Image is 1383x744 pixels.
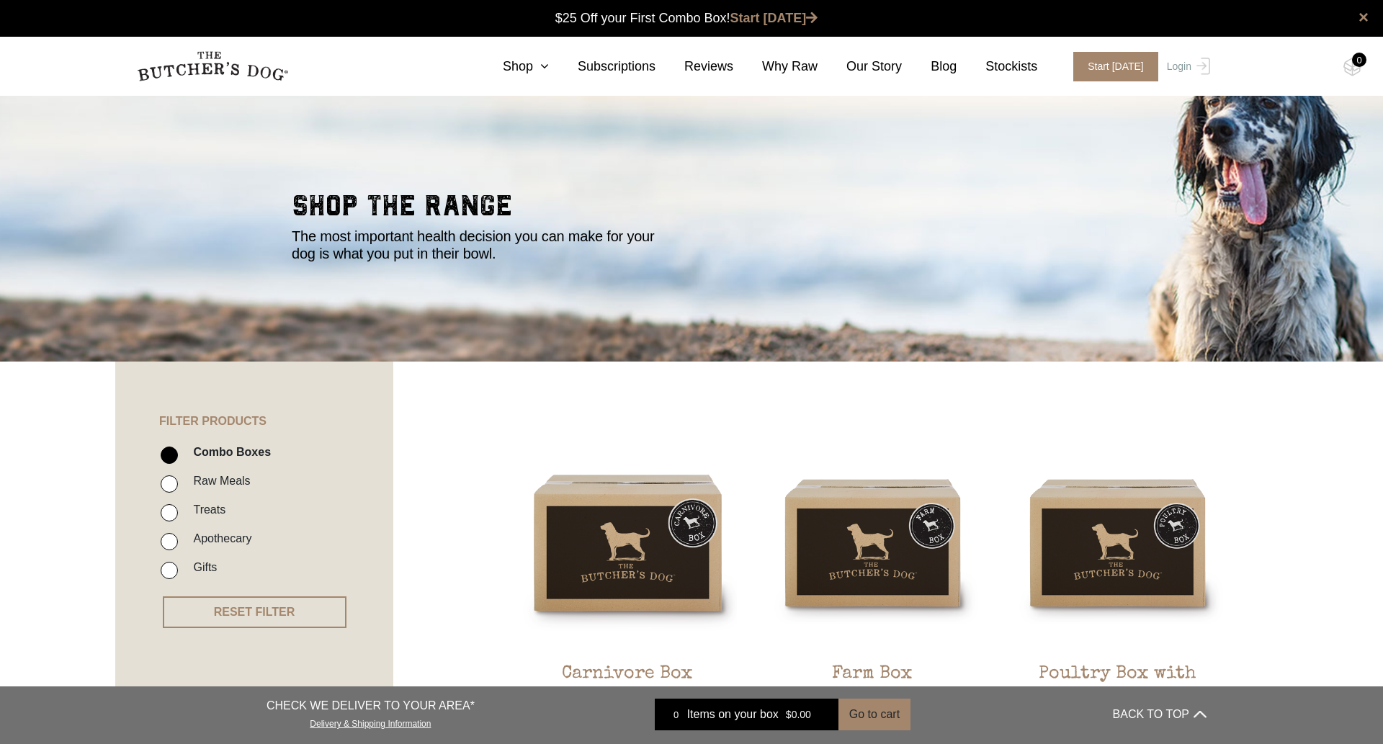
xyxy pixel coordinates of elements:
a: Blog [902,57,957,76]
a: 0 Items on your box $0.00 [655,699,838,730]
a: Stockists [957,57,1037,76]
h2: Carnivore Box [519,663,737,731]
div: 0 [666,707,687,722]
p: CHECK WE DELIVER TO YOUR AREA* [267,697,475,714]
a: Farm BoxFarm Box [764,434,982,731]
h2: shop the range [292,192,1091,228]
span: $ [786,709,792,720]
bdi: 0.00 [786,709,811,720]
button: RESET FILTER [163,596,346,628]
img: Farm Box [764,434,982,652]
label: Gifts [186,557,217,577]
label: Treats [186,500,225,519]
a: Start [DATE] [730,11,818,25]
a: Delivery & Shipping Information [310,715,431,729]
div: 0 [1352,53,1366,67]
a: Carnivore BoxCarnivore Box [519,434,737,731]
a: Our Story [818,57,902,76]
span: Items on your box [687,706,779,723]
a: Poultry Box with Chicken TreatsPoultry Box with Chicken Treats [1008,434,1227,731]
a: Shop [474,57,549,76]
a: Login [1163,52,1210,81]
img: TBD_Cart-Empty.png [1343,58,1361,76]
h2: Poultry Box with Chicken Treats [1008,663,1227,731]
h2: Farm Box [764,663,982,731]
a: Why Raw [733,57,818,76]
label: Apothecary [186,529,251,548]
img: Poultry Box with Chicken Treats [1008,434,1227,652]
a: Subscriptions [549,57,655,76]
p: The most important health decision you can make for your dog is what you put in their bowl. [292,228,673,262]
button: BACK TO TOP [1113,697,1207,732]
a: Start [DATE] [1059,52,1163,81]
h4: FILTER PRODUCTS [115,362,393,428]
button: Go to cart [838,699,910,730]
img: Carnivore Box [519,434,737,652]
span: Start [DATE] [1073,52,1158,81]
label: Combo Boxes [186,442,271,462]
a: Reviews [655,57,733,76]
a: close [1359,9,1369,26]
label: Raw Meals [186,471,250,490]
